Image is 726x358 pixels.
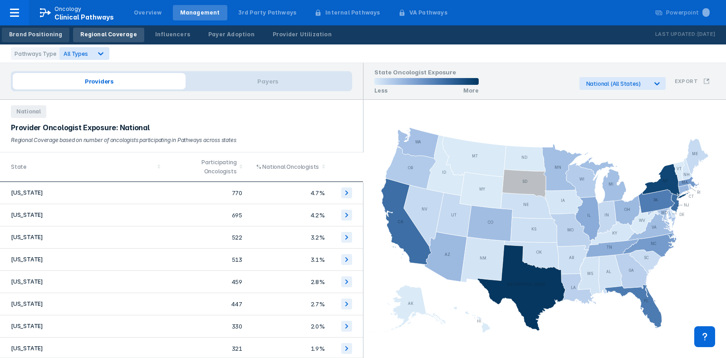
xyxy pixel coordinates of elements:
a: Management [173,5,227,20]
td: 770 [165,182,248,204]
p: Less [374,87,388,94]
a: Brand Positioning [2,28,69,42]
span: Payers [186,73,350,89]
div: Provider Utilization [273,30,332,39]
div: Powerpoint [666,9,710,17]
td: 513 [165,249,248,271]
a: Influencers [148,28,197,42]
div: Brand Positioning [9,30,62,39]
td: 2.8% [247,271,330,293]
h1: State Oncologist Exposure [374,69,479,78]
div: VA Pathways [409,9,447,17]
div: Management [180,9,220,17]
span: National [11,105,46,118]
p: More [463,87,479,94]
td: 459 [165,271,248,293]
td: 522 [165,226,248,249]
div: 3rd Party Pathways [238,9,297,17]
td: 695 [165,204,248,226]
div: Regional Coverage [80,30,137,39]
div: Payer Adoption [208,30,255,39]
span: Providers [13,73,186,89]
div: National (All States) [586,80,648,87]
div: Internal Pathways [325,9,380,17]
p: Oncology [54,5,82,13]
div: Influencers [155,30,190,39]
div: Contact Support [694,326,715,347]
a: 3rd Party Pathways [231,5,304,20]
td: 447 [165,293,248,315]
td: 4.2% [247,204,330,226]
div: Regional Coverage based on number of oncologists participating in Pathways across states [11,136,352,145]
td: 330 [165,315,248,338]
div: State [11,162,154,172]
span: All Types [64,50,88,57]
td: 3.1% [247,249,330,271]
div: Participating Oncologists [171,158,237,176]
td: 2.7% [247,293,330,315]
a: Overview [127,5,169,20]
div: Provider Oncologist Exposure: National [11,123,352,132]
a: Provider Utilization [265,28,339,42]
p: [DATE] [697,30,715,39]
a: Regional Coverage [73,28,144,42]
div: Overview [134,9,162,17]
p: Last Updated: [655,30,697,39]
div: Pathways Type [11,47,59,60]
div: % National Oncologists [253,162,319,172]
span: Clinical Pathways [54,13,114,21]
td: 4.7% [247,182,330,204]
td: 2.0% [247,315,330,338]
button: Export [669,73,715,90]
a: Payer Adoption [201,28,262,42]
h3: Export [675,78,698,84]
td: 3.2% [247,226,330,249]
